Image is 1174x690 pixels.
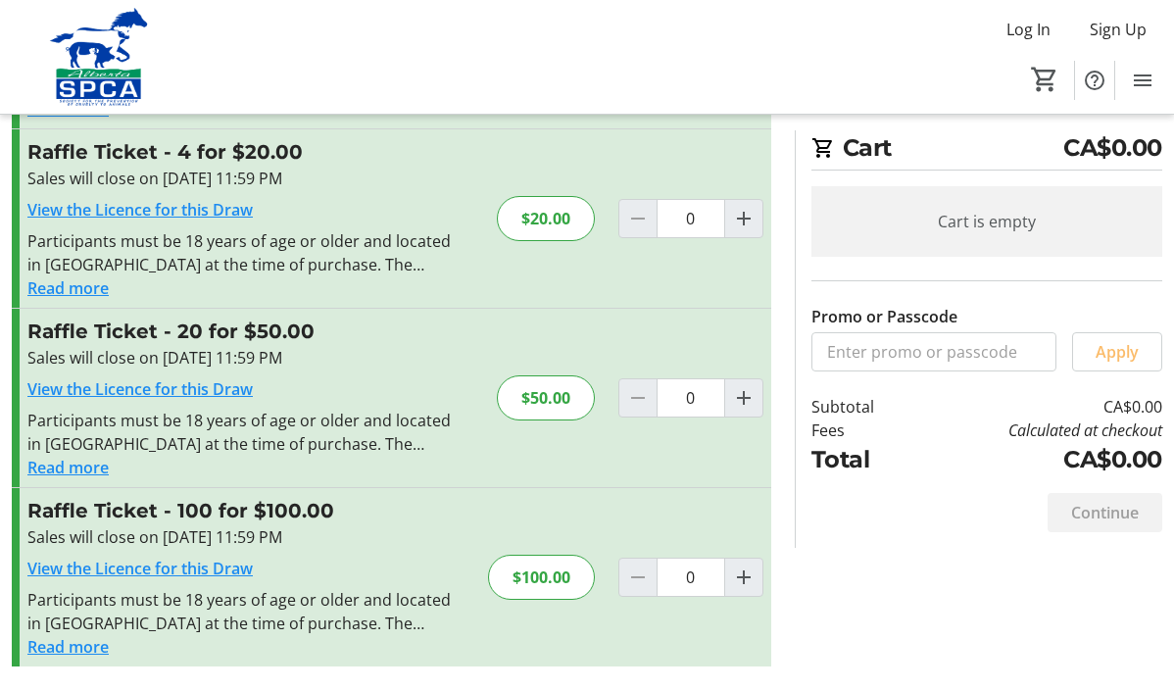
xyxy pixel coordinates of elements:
[27,456,109,479] button: Read more
[811,305,957,328] label: Promo or Passcode
[497,375,595,420] div: $50.00
[811,186,1162,257] div: Cart is empty
[657,378,725,418] input: Raffle Ticket Quantity
[811,395,913,419] td: Subtotal
[1096,340,1139,364] span: Apply
[912,395,1162,419] td: CA$0.00
[497,196,595,241] div: $20.00
[27,229,456,276] div: Participants must be 18 years of age or older and located in [GEOGRAPHIC_DATA] at the time of pur...
[811,130,1162,171] h2: Cart
[725,379,762,417] button: Increment by one
[27,558,253,579] a: View the Licence for this Draw
[27,276,109,300] button: Read more
[811,332,1056,371] input: Enter promo or passcode
[657,558,725,597] input: Raffle Ticket Quantity
[27,317,456,346] h3: Raffle Ticket - 20 for $50.00
[488,555,595,600] div: $100.00
[27,635,109,659] button: Read more
[1027,62,1062,97] button: Cart
[991,14,1066,45] button: Log In
[725,559,762,596] button: Increment by one
[725,200,762,237] button: Increment by one
[27,346,456,370] div: Sales will close on [DATE] 11:59 PM
[1075,61,1114,100] button: Help
[1074,14,1162,45] button: Sign Up
[27,496,456,525] h3: Raffle Ticket - 100 for $100.00
[27,378,253,400] a: View the Licence for this Draw
[27,525,456,549] div: Sales will close on [DATE] 11:59 PM
[12,8,186,106] img: Alberta SPCA's Logo
[912,442,1162,477] td: CA$0.00
[1006,18,1051,41] span: Log In
[657,199,725,238] input: Raffle Ticket Quantity
[27,199,253,221] a: View the Licence for this Draw
[27,588,456,635] div: Participants must be 18 years of age or older and located in [GEOGRAPHIC_DATA] at the time of pur...
[811,442,913,477] td: Total
[27,409,456,456] div: Participants must be 18 years of age or older and located in [GEOGRAPHIC_DATA] at the time of pur...
[1090,18,1147,41] span: Sign Up
[811,419,913,442] td: Fees
[1063,130,1162,166] span: CA$0.00
[1123,61,1162,100] button: Menu
[27,167,456,190] div: Sales will close on [DATE] 11:59 PM
[27,137,456,167] h3: Raffle Ticket - 4 for $20.00
[912,419,1162,442] td: Calculated at checkout
[1072,332,1162,371] button: Apply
